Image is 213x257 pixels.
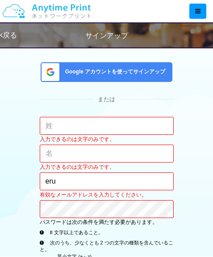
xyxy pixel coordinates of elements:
[40,136,174,143] p: 入力できるのは文字のみです。
[40,95,174,104] div: または
[40,117,174,135] input: 姓
[40,219,158,225] span: パスワードは次の条件を満たす必要があります。
[40,191,174,199] p: 有効なメールアドレスを入力してください。
[40,163,174,171] p: 入力できるのは文字のみです。
[40,240,173,253] span: 次のうち、少なくとも 2 つの文字の種類を含んでいること。
[85,32,128,39] span: サインアップ
[62,68,166,76] span: Google アカウントを使ってサインアップ
[50,230,103,235] span: 8 文字以上であること。
[40,172,174,190] input: メールアドレス
[40,145,174,163] input: 名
